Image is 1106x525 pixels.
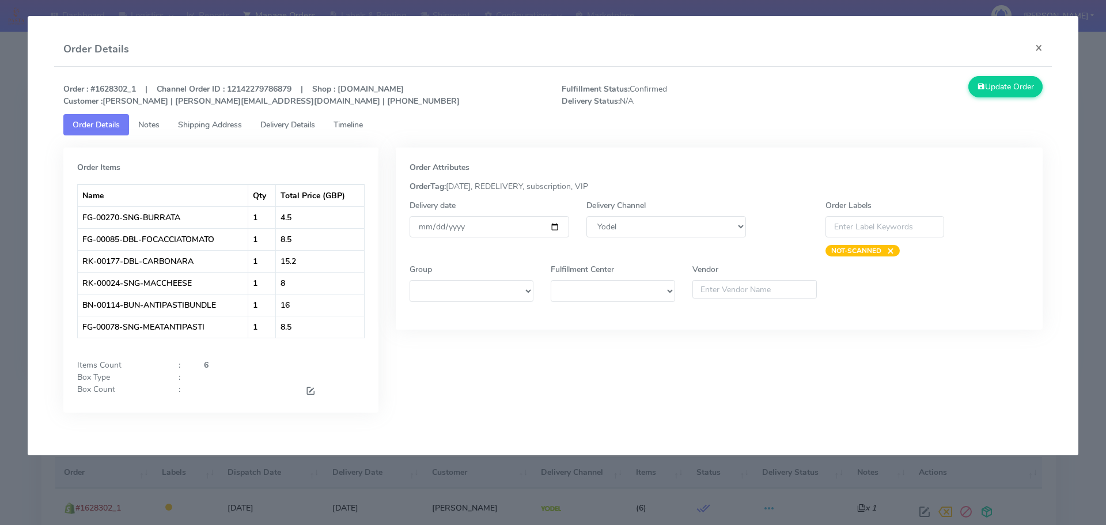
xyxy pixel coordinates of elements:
span: Notes [138,119,160,130]
td: 1 [248,316,276,338]
span: Confirmed N/A [553,83,802,107]
td: 1 [248,272,276,294]
strong: 6 [204,360,209,371]
strong: Delivery Status: [562,96,620,107]
td: 8 [276,272,364,294]
td: 4.5 [276,206,364,228]
span: Order Details [73,119,120,130]
td: 8.5 [276,316,364,338]
td: 8.5 [276,228,364,250]
td: FG-00078-SNG-MEATANTIPASTI [78,316,249,338]
label: Order Labels [825,199,872,211]
td: FG-00270-SNG-BURRATA [78,206,249,228]
td: 16 [276,294,364,316]
div: : [170,383,195,399]
td: FG-00085-DBL-FOCACCIATOMATO [78,228,249,250]
td: 1 [248,206,276,228]
td: 1 [248,250,276,272]
input: Enter Label Keywords [825,216,944,237]
td: 1 [248,294,276,316]
strong: Order Items [77,162,120,173]
strong: Customer : [63,96,103,107]
div: [DATE], REDELIVERY, subscription, VIP [401,180,1038,192]
th: Total Price (GBP) [276,184,364,206]
div: : [170,371,195,383]
td: 15.2 [276,250,364,272]
label: Group [410,263,432,275]
div: Items Count [69,359,170,371]
div: Box Type [69,371,170,383]
button: Update Order [968,76,1043,97]
td: RK-00177-DBL-CARBONARA [78,250,249,272]
span: Shipping Address [178,119,242,130]
label: Delivery date [410,199,456,211]
span: Delivery Details [260,119,315,130]
th: Qty [248,184,276,206]
label: Vendor [692,263,718,275]
strong: OrderTag: [410,181,446,192]
strong: NOT-SCANNED [831,246,881,255]
h4: Order Details [63,41,129,57]
label: Delivery Channel [586,199,646,211]
label: Fulfillment Center [551,263,614,275]
th: Name [78,184,249,206]
td: BN-00114-BUN-ANTIPASTIBUNDLE [78,294,249,316]
span: Timeline [334,119,363,130]
span: × [881,245,894,256]
strong: Order : #1628302_1 | Channel Order ID : 12142279786879 | Shop : [DOMAIN_NAME] [PERSON_NAME] | [PE... [63,84,460,107]
td: RK-00024-SNG-MACCHEESE [78,272,249,294]
input: Enter Vendor Name [692,280,817,299]
div: Box Count [69,383,170,399]
td: 1 [248,228,276,250]
strong: Fulfillment Status: [562,84,630,95]
ul: Tabs [63,114,1043,135]
button: Close [1026,32,1052,63]
div: : [170,359,195,371]
strong: Order Attributes [410,162,469,173]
